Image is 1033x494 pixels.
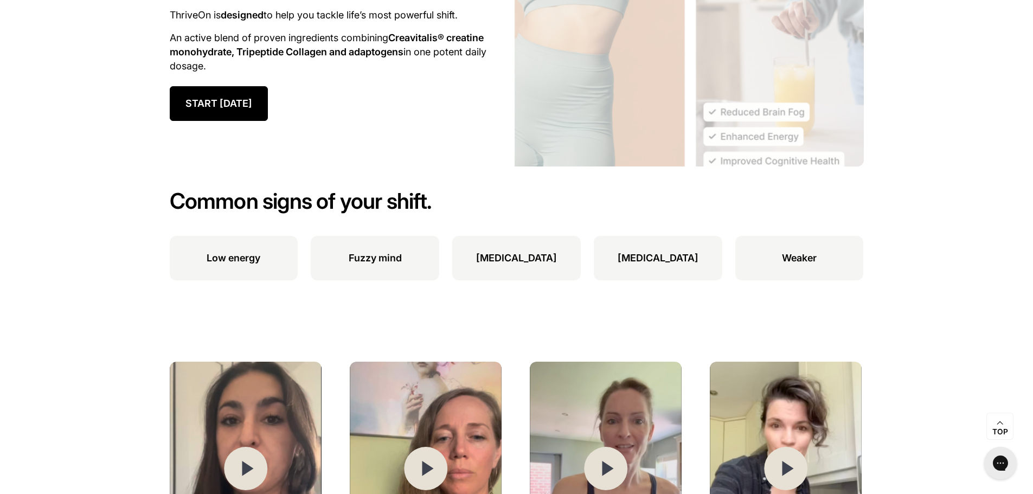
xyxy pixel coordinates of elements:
p: Low energy [207,251,260,265]
iframe: Gorgias live chat messenger [979,443,1022,483]
h2: Common signs of your shift. [170,188,864,214]
strong: Creavitalis® creatine monohydrate, Tripeptide Collagen and adaptogens [170,32,484,57]
p: [MEDICAL_DATA] [476,251,557,265]
p: An active blend of proven ingredients combining in one potent daily dosage. [170,31,517,73]
strong: designed [221,9,264,21]
span: Top [992,427,1008,437]
p: ThriveOn is to help you tackle life’s most powerful shift. [170,8,517,22]
a: START [DATE] [170,86,268,121]
p: [MEDICAL_DATA] [618,251,698,265]
p: Weaker [782,251,817,265]
p: Fuzzy mind [349,251,402,265]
